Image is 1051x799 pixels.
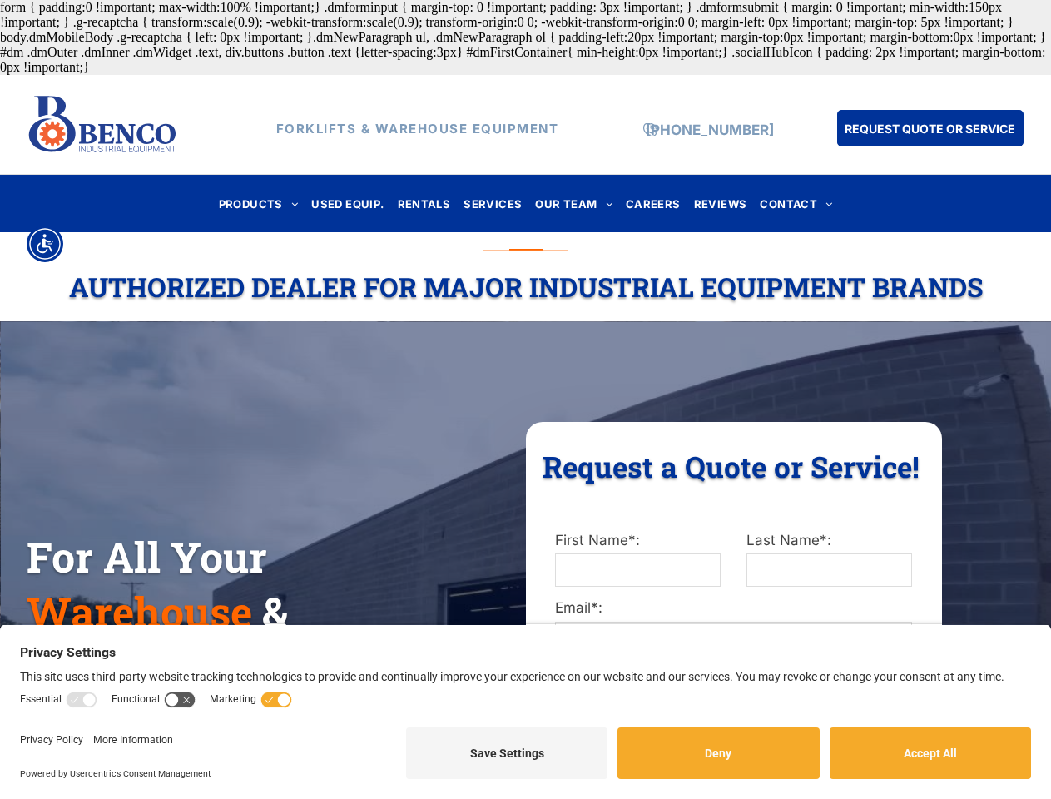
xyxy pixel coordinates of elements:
[746,530,911,552] label: Last Name*:
[646,122,774,138] a: [PHONE_NUMBER]
[276,121,559,136] strong: FORKLIFTS & WAREHOUSE EQUIPMENT
[837,110,1024,146] a: REQUEST QUOTE OR SERVICE
[619,192,687,215] a: CAREERS
[27,529,267,584] span: For All Your
[845,113,1015,144] span: REQUEST QUOTE OR SERVICE
[555,598,911,619] label: Email*:
[27,226,63,262] div: Accessibility Menu
[687,192,754,215] a: REVIEWS
[27,584,252,639] span: Warehouse
[305,192,390,215] a: USED EQUIP.
[543,447,920,485] span: Request a Quote or Service!
[528,192,619,215] a: OUR TEAM
[69,269,983,305] span: Authorized Dealer For Major Industrial Equipment Brands
[391,192,458,215] a: RENTALS
[457,192,528,215] a: SERVICES
[753,192,839,215] a: CONTACT
[212,192,305,215] a: PRODUCTS
[555,530,720,552] label: First Name*:
[262,584,288,639] span: &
